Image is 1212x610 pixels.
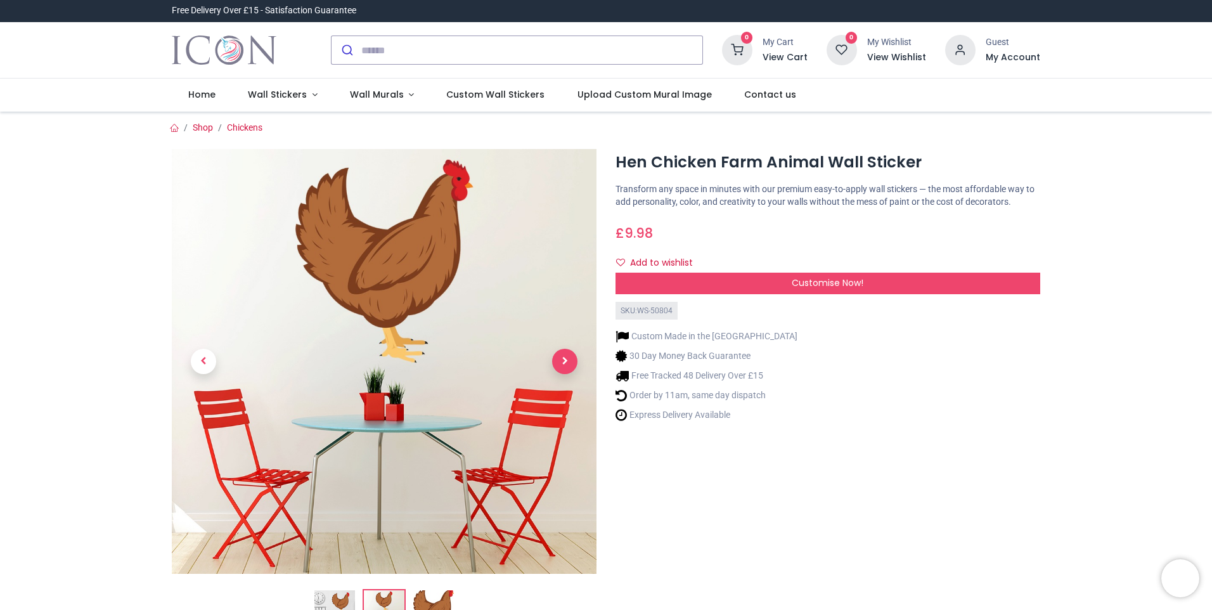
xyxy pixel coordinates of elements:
li: 30 Day Money Back Guarantee [616,349,797,363]
li: Express Delivery Available [616,408,797,422]
span: £ [616,224,653,242]
img: WS-50804-02 [172,149,596,574]
iframe: Customer reviews powered by Trustpilot [774,4,1040,17]
a: Wall Stickers [231,79,333,112]
span: Wall Stickers [248,88,307,101]
a: View Cart [763,51,808,64]
div: My Cart [763,36,808,49]
a: Logo of Icon Wall Stickers [172,32,276,68]
span: Contact us [744,88,796,101]
p: Transform any space in minutes with our premium easy-to-apply wall stickers — the most affordable... [616,183,1040,208]
iframe: Brevo live chat [1161,559,1199,597]
a: Next [533,213,596,510]
span: Wall Murals [350,88,404,101]
li: Custom Made in the [GEOGRAPHIC_DATA] [616,330,797,343]
img: Icon Wall Stickers [172,32,276,68]
sup: 0 [846,32,858,44]
a: 0 [722,44,752,55]
button: Add to wishlistAdd to wishlist [616,252,704,274]
div: SKU: WS-50804 [616,302,678,320]
li: Free Tracked 48 Delivery Over £15 [616,369,797,382]
span: Home [188,88,216,101]
a: Previous [172,213,235,510]
sup: 0 [741,32,753,44]
button: Submit [332,36,361,64]
div: My Wishlist [867,36,926,49]
span: 9.98 [624,224,653,242]
a: My Account [986,51,1040,64]
a: 0 [827,44,857,55]
div: Guest [986,36,1040,49]
a: Chickens [227,122,262,133]
span: Previous [191,349,216,374]
a: Shop [193,122,213,133]
span: Upload Custom Mural Image [577,88,712,101]
li: Order by 11am, same day dispatch [616,389,797,402]
a: View Wishlist [867,51,926,64]
h1: Hen Chicken Farm Animal Wall Sticker [616,152,1040,173]
span: Customise Now! [792,276,863,289]
div: Free Delivery Over £15 - Satisfaction Guarantee [172,4,356,17]
span: Custom Wall Stickers [446,88,545,101]
a: Wall Murals [333,79,430,112]
span: Next [552,349,577,374]
i: Add to wishlist [616,258,625,267]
